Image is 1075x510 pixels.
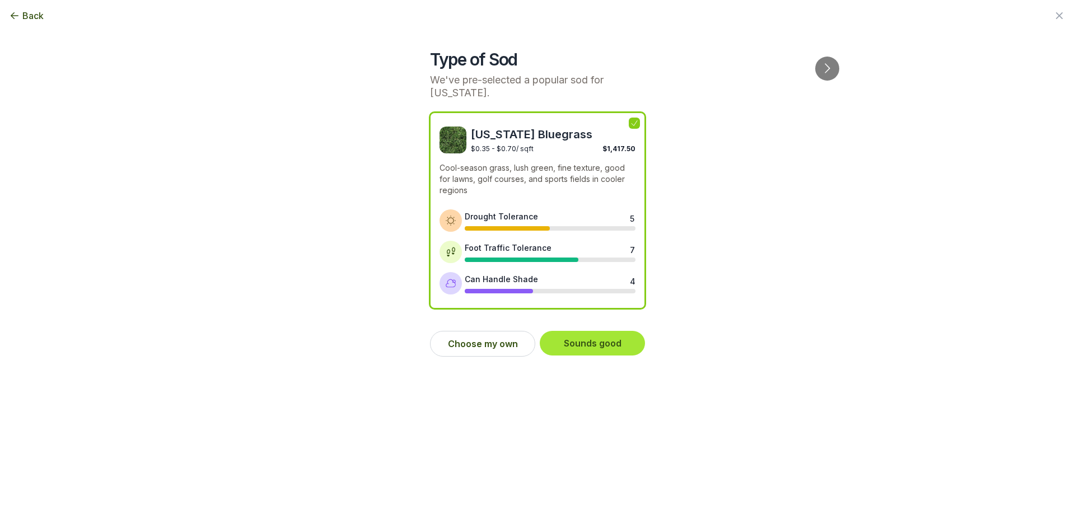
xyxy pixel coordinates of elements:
p: We've pre-selected a popular sod for [US_STATE]. [430,74,645,99]
span: Back [22,9,44,22]
div: Foot Traffic Tolerance [465,242,551,254]
div: Drought Tolerance [465,210,538,222]
h2: Type of Sod [430,49,645,69]
div: 4 [630,275,634,284]
p: Cool-season grass, lush green, fine texture, good for lawns, golf courses, and sports fields in c... [440,162,635,196]
span: [US_STATE] Bluegrass [471,127,635,142]
div: 7 [630,244,634,253]
img: Foot traffic tolerance icon [445,246,456,258]
span: $1,417.50 [602,144,635,153]
button: Go to next slide [815,57,839,81]
button: Choose my own [430,331,535,357]
button: Sounds good [540,331,645,355]
div: 5 [630,213,634,222]
span: $0.35 - $0.70 / sqft [471,144,534,153]
img: Shade tolerance icon [445,278,456,289]
img: Kentucky Bluegrass sod image [440,127,466,153]
button: Back [9,9,44,22]
img: Drought tolerance icon [445,215,456,226]
div: Can Handle Shade [465,273,538,285]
